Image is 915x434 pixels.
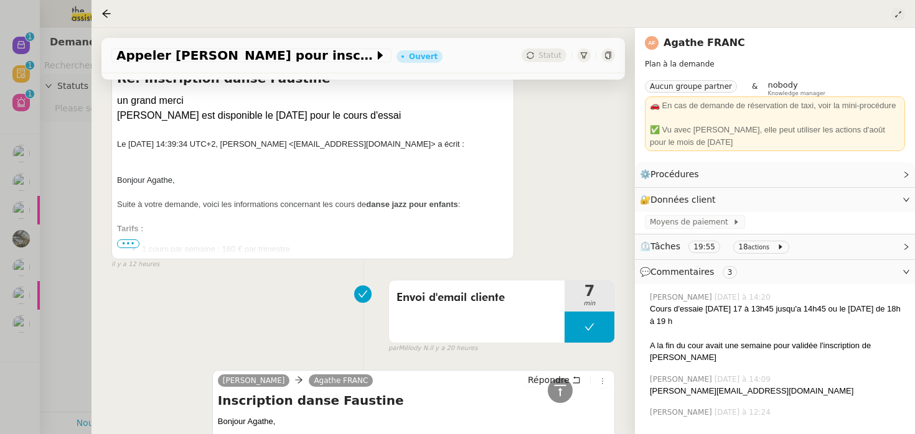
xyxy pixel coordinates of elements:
span: il y a 20 heures [429,343,477,354]
div: Bonjour Agathe, [218,415,609,428]
div: ⚙️Procédures [635,162,915,187]
nz-tag: 3 [723,266,738,279]
div: Le [DATE] 14:39:34 UTC+2, [PERSON_NAME] <[EMAIL_ADDRESS][DOMAIN_NAME]> a écrit : [117,138,509,150]
span: ••• [117,239,139,248]
div: un grand merci [117,93,509,108]
span: 💬 [640,267,742,277]
div: 💬Commentaires 3 [635,260,915,284]
span: [DATE] à 14:09 [715,374,773,385]
span: [PERSON_NAME] [650,374,715,385]
span: il y a 12 heures [111,259,159,270]
a: Agathe FRANC [664,37,745,48]
div: A la fin du cour avait une semaine pour validée l'inscription de [PERSON_NAME] [650,339,905,364]
div: Bonjour Agathe, [117,174,509,187]
li: 1 cours par semaine : 160 € par trimestre [142,243,509,256]
span: Données client [650,195,716,205]
h4: Inscription danse Faustine [218,392,609,409]
div: [PERSON_NAME] est disponible le [DATE] pour le cours d'essai [117,108,509,123]
h4: Re: Inscription danse Faustine [117,70,509,87]
small: Mélody N. [388,343,478,354]
span: Répondre [528,374,570,386]
div: ⏲️Tâches 19:55 18actions [635,234,915,259]
div: Suite à votre demande, voici les informations concernant les cours de : [117,198,509,211]
div: Ouvert [409,53,438,60]
span: 🔐 [640,193,721,207]
a: Agathe FRANC [309,375,373,386]
span: Plan à la demande [645,60,715,68]
button: Répondre [523,373,585,387]
span: min [565,298,614,309]
span: [PERSON_NAME] [650,407,715,418]
span: [DATE] à 14:20 [715,292,773,303]
div: 🔐Données client [635,188,915,212]
span: [PERSON_NAME] [650,292,715,303]
span: [PERSON_NAME] [223,376,285,385]
span: Statut [538,51,561,60]
span: Appeler [PERSON_NAME] pour inscription danse [116,49,374,62]
span: & [752,80,758,96]
span: Envoi d'email cliente [396,289,557,307]
small: actions [748,244,770,251]
li: 2 cours par semaine : 235 € par trimestre [142,255,509,267]
div: ✅ Vu avec [PERSON_NAME], elle peut utiliser les actions d'août pour le mois de [DATE] [650,124,900,148]
span: Tâches [650,241,680,251]
span: ⏲️ [640,241,794,251]
span: Moyens de paiement [650,216,733,228]
span: 18 [738,242,748,251]
span: 7 [565,284,614,298]
strong: Tarifs : [117,224,143,233]
div: [PERSON_NAME][EMAIL_ADDRESS][DOMAIN_NAME] [650,385,905,397]
span: Procédures [650,169,699,179]
nz-tag: 19:55 [688,241,720,253]
nz-tag: Aucun groupe partner [645,80,737,93]
app-user-label: Knowledge manager [767,80,825,96]
span: par [388,343,399,354]
span: Commentaires [650,267,714,277]
span: Knowledge manager [767,90,825,97]
strong: danse jazz pour enfants [366,200,457,209]
span: ⚙️ [640,167,705,182]
div: 🚗 En cas de demande de réservation de taxi, voir la mini-procédure [650,99,900,112]
div: Cours d'essaie [DATE] 17 à 13h45 jusqu'a 14h45 ou le [DATE] de 18h à 19 h [650,303,905,327]
img: svg [645,36,659,50]
span: nobody [767,80,797,90]
span: [DATE] à 12:24 [715,407,773,418]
